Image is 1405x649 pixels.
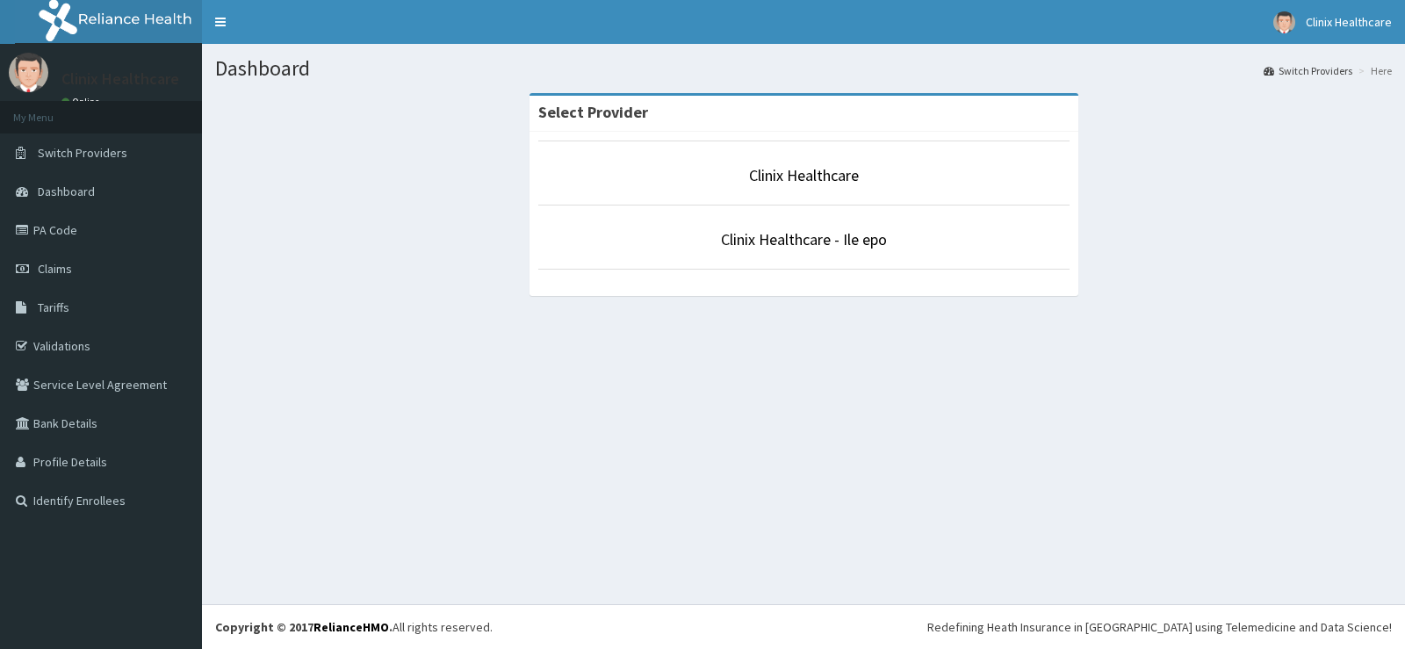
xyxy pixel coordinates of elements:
[1306,14,1392,30] span: Clinix Healthcare
[202,604,1405,649] footer: All rights reserved.
[61,71,179,87] p: Clinix Healthcare
[927,618,1392,636] div: Redefining Heath Insurance in [GEOGRAPHIC_DATA] using Telemedicine and Data Science!
[1354,63,1392,78] li: Here
[313,619,389,635] a: RelianceHMO
[1273,11,1295,33] img: User Image
[38,299,69,315] span: Tariffs
[38,184,95,199] span: Dashboard
[61,96,104,108] a: Online
[38,145,127,161] span: Switch Providers
[215,619,393,635] strong: Copyright © 2017 .
[1264,63,1352,78] a: Switch Providers
[38,261,72,277] span: Claims
[9,53,48,92] img: User Image
[721,229,887,249] a: Clinix Healthcare - Ile epo
[749,165,859,185] a: Clinix Healthcare
[538,102,648,122] strong: Select Provider
[215,57,1392,80] h1: Dashboard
